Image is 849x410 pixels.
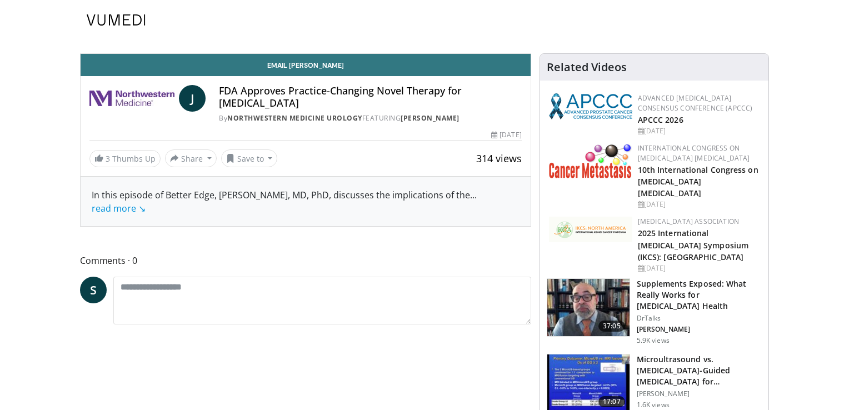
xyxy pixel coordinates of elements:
p: [PERSON_NAME] [637,389,762,398]
a: 3 Thumbs Up [89,150,161,167]
button: Save to [221,149,278,167]
span: 314 views [476,152,522,165]
img: fca7e709-d275-4aeb-92d8-8ddafe93f2a6.png.150x105_q85_autocrop_double_scale_upscale_version-0.2.png [549,217,632,242]
a: 10th International Congress on [MEDICAL_DATA] [MEDICAL_DATA] [638,164,758,198]
a: Email [PERSON_NAME] [81,54,531,76]
div: In this episode of Better Edge, [PERSON_NAME], MD, PhD, discusses the implications of the [92,188,520,215]
span: 3 [106,153,110,164]
p: 5.9K views [637,336,670,345]
img: 6ff8bc22-9509-4454-a4f8-ac79dd3b8976.png.150x105_q85_autocrop_double_scale_upscale_version-0.2.png [549,143,632,178]
div: [DATE] [638,126,760,136]
a: [PERSON_NAME] [401,113,460,123]
a: Advanced [MEDICAL_DATA] Consensus Conference (APCCC) [638,93,753,113]
button: Share [165,149,217,167]
a: 2025 International [MEDICAL_DATA] Symposium (IKCS): [GEOGRAPHIC_DATA] [638,228,748,262]
div: [DATE] [491,130,521,140]
span: Comments 0 [80,253,531,268]
span: 37:05 [598,321,625,332]
div: [DATE] [638,263,760,273]
img: VuMedi Logo [87,14,146,26]
h3: Microultrasound vs. MRI-Guided Biopsy for Prostate Cancer Diagnosis - The OPTIMUM Trial Results [637,354,762,387]
a: J [179,85,206,112]
a: 37:05 Supplements Exposed: What Really Works for [MEDICAL_DATA] Health DrTalks [PERSON_NAME] 5.9K... [547,278,762,345]
span: 17:07 [598,396,625,407]
p: 1.6K views [637,401,670,409]
h4: Related Videos [547,61,627,74]
img: 92ba7c40-df22-45a2-8e3f-1ca017a3d5ba.png.150x105_q85_autocrop_double_scale_upscale_version-0.2.png [549,93,632,119]
div: By FEATURING [219,113,521,123]
p: Geovanni Espinosa [637,325,762,334]
h3: Supplements Exposed: What Really Works for [MEDICAL_DATA] Health [637,278,762,312]
a: S [80,277,107,303]
img: Northwestern Medicine Urology [89,85,174,112]
div: [DATE] [638,199,760,209]
h4: FDA Approves Practice-Changing Novel Therapy for [MEDICAL_DATA] [219,85,521,109]
a: Northwestern Medicine Urology [227,113,362,123]
a: [MEDICAL_DATA] Association [638,217,739,226]
a: International Congress on [MEDICAL_DATA] [MEDICAL_DATA] [638,143,750,163]
p: DrTalks [637,314,762,323]
span: ... [92,189,477,214]
img: 649d3fc0-5ee3-4147-b1a3-955a692e9799.150x105_q85_crop-smart_upscale.jpg [547,279,630,337]
a: APCCC 2026 [638,114,683,125]
a: read more ↘ [92,202,146,214]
